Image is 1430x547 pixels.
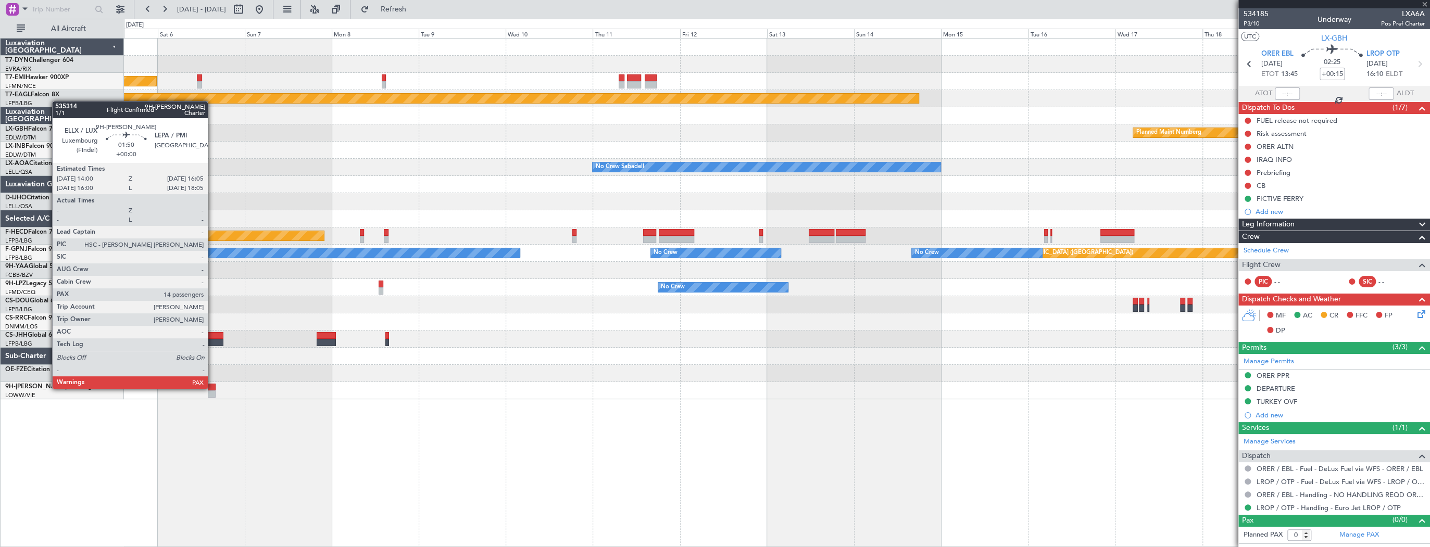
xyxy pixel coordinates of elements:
div: Add new [1256,411,1425,419]
div: Sat 13 [767,29,854,38]
div: No Crew [914,245,938,261]
span: CS-DOU [5,298,30,304]
a: LROP / OTP - Fuel - DeLux Fuel via WFS - LROP / OTP [1257,477,1425,486]
a: Schedule Crew [1244,246,1289,256]
span: CR [1329,311,1338,321]
a: FCBB/BZV [5,271,33,279]
div: Underway [1318,14,1351,25]
span: T7-DYN [5,57,29,63]
span: (3/3) [1393,341,1408,352]
span: (0/0) [1393,514,1408,525]
a: EVRA/RIX [5,65,31,73]
span: AC [1303,311,1312,321]
div: Thu 11 [593,29,680,38]
div: Wed 10 [506,29,593,38]
span: All Aircraft [27,25,110,32]
a: Manage PAX [1339,530,1379,540]
span: D-IJHO [5,195,27,201]
span: [DATE] [1261,59,1283,69]
span: 534185 [1244,8,1269,19]
a: DNMM/LOS [5,323,37,330]
span: FP [1385,311,1393,321]
div: ORER PPR [1257,371,1289,380]
span: LROP OTP [1366,49,1400,59]
span: LX-GBH [5,126,28,132]
span: P3/10 [1244,19,1269,28]
div: SIC [1359,276,1376,287]
a: LX-INBFalcon 900EX EASy II [5,143,87,149]
div: Mon 15 [941,29,1028,38]
span: T7-EAGL [5,92,31,98]
button: UTC [1241,32,1259,41]
span: MF [1276,311,1286,321]
span: ALDT [1396,88,1413,99]
span: LX-GBH [1321,33,1347,44]
div: CB [1257,181,1265,190]
span: LX-AOA [5,160,29,167]
a: T7-DYNChallenger 604 [5,57,73,63]
span: Dispatch [1242,450,1271,462]
div: DEPARTURE [1257,384,1295,393]
a: Manage Permits [1244,357,1294,367]
div: - - [1378,277,1402,286]
a: CS-RRCFalcon 900LX [5,315,67,321]
a: Manage Services [1244,437,1296,447]
a: LFMD/CEQ [5,288,35,296]
span: F-GPNJ [5,246,28,252]
div: Planned Maint [GEOGRAPHIC_DATA] ([GEOGRAPHIC_DATA]) [969,245,1133,261]
a: LFPB/LBG [5,99,32,107]
a: EDLW/DTM [5,134,36,142]
a: F-HECDFalcon 7X [5,229,57,235]
a: OE-FZECitation Mustang [5,366,78,373]
span: [DATE] - [DATE] [177,5,226,14]
span: (1/1) [1393,422,1408,433]
span: Flight Crew [1242,259,1281,271]
a: EDLW/DTM [5,151,36,159]
span: OE-FZE [5,366,27,373]
span: Dispatch Checks and Weather [1242,294,1341,306]
span: Refresh [371,6,415,13]
div: No Crew [654,245,678,261]
span: CS-JHH [5,332,28,338]
a: LELL/QSA [5,168,32,176]
a: D-IJHOCitation Mustang [5,195,77,201]
span: Pax [1242,515,1253,527]
a: LFPB/LBG [5,254,32,262]
span: 13:45 [1281,69,1298,80]
span: F-HECD [5,229,28,235]
div: Planned Maint Nurnberg [1136,125,1201,141]
div: FUEL release not required [1257,116,1337,125]
div: Prebriefing [1257,168,1290,177]
span: (1/7) [1393,102,1408,113]
span: LX-INB [5,143,26,149]
div: - - [1274,277,1298,286]
div: Fri 12 [680,29,767,38]
span: 9H-LPZ [5,281,26,287]
span: ATOT [1255,88,1272,99]
div: Wed 17 [1115,29,1202,38]
span: ETOT [1261,69,1278,80]
div: Mon 8 [332,29,419,38]
span: Pos Pref Charter [1381,19,1425,28]
span: Crew [1242,231,1260,243]
span: 9H-YAA [5,263,29,270]
a: ORER / EBL - Handling - NO HANDLING REQD ORER/EBL [1257,490,1425,499]
div: IRAQ INFO [1257,155,1292,164]
div: Add new [1256,207,1425,216]
div: Tue 16 [1028,29,1115,38]
span: ELDT [1386,69,1402,80]
div: No Crew Sabadell [595,159,644,175]
span: ORER EBL [1261,49,1294,59]
div: Sun 7 [245,29,332,38]
div: TURKEY OVF [1257,397,1297,406]
span: CS-RRC [5,315,28,321]
a: LFPB/LBG [5,340,32,348]
span: Services [1242,422,1269,434]
span: 16:10 [1366,69,1383,80]
a: LX-AOACitation Mustang [5,160,80,167]
button: Refresh [356,1,418,18]
span: Dispatch To-Dos [1242,102,1295,114]
a: F-GPNJFalcon 900EX [5,246,67,252]
a: ORER / EBL - Fuel - DeLux Fuel via WFS - ORER / EBL [1257,464,1423,473]
span: 02:25 [1324,57,1340,68]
